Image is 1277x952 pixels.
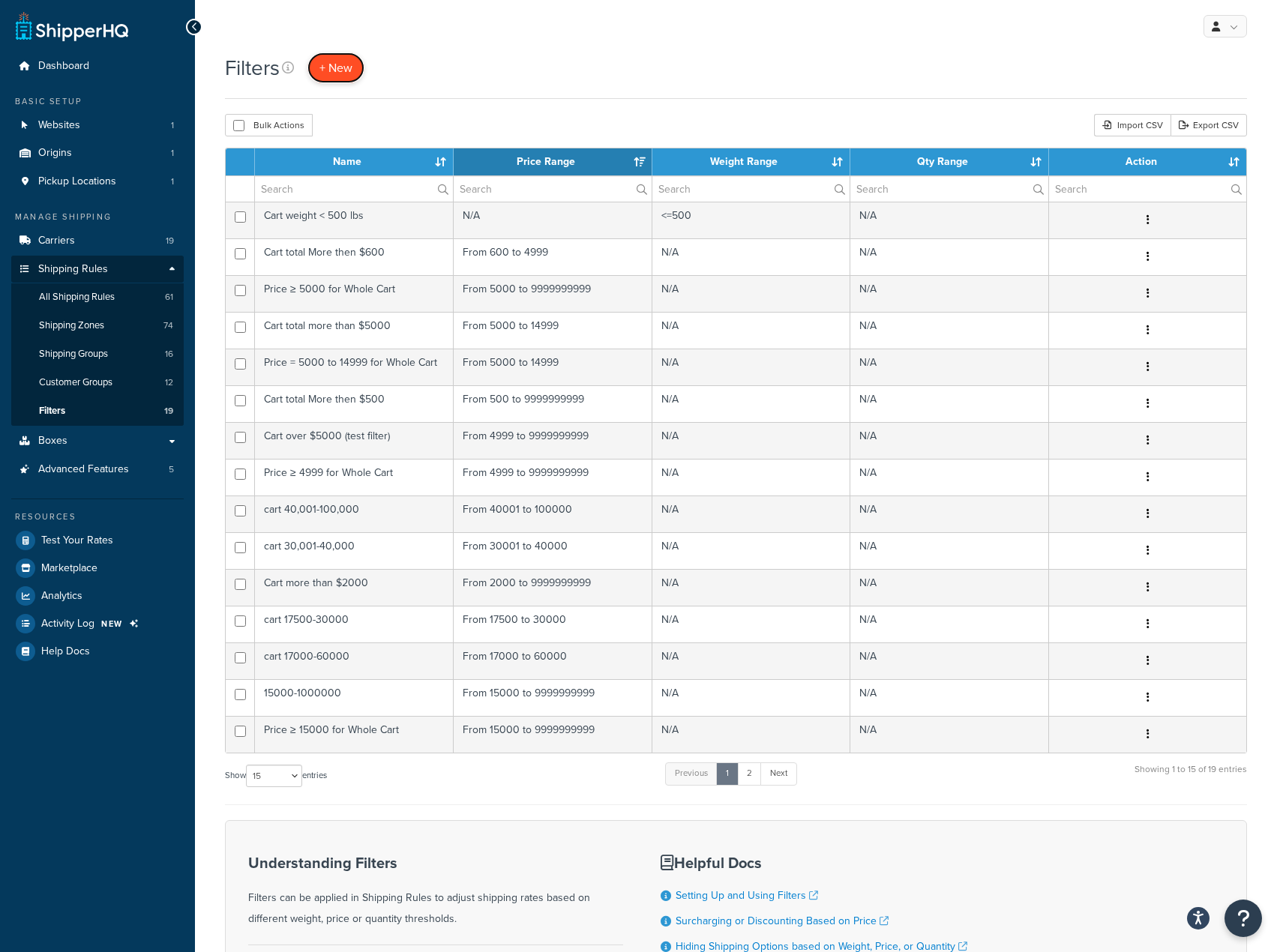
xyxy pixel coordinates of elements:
a: Setting Up and Using Filters [676,888,818,903]
td: N/A [850,716,1049,753]
td: N/A [850,569,1049,606]
td: Cart weight < 500 lbs [255,202,454,238]
input: Search [652,176,850,202]
a: Shipping Rules [11,256,184,283]
span: Shipping Groups [39,348,108,361]
th: Weight Range: activate to sort column ascending [652,148,851,175]
a: Activity Log NEW [11,610,184,637]
td: N/A [652,459,851,495]
a: 1 [716,762,739,785]
td: From 40001 to 100000 [454,495,652,532]
li: Shipping Zones [11,312,184,340]
div: Resources [11,510,184,523]
span: NEW [101,618,123,630]
a: Websites 1 [11,112,184,139]
li: Test Your Rates [11,527,184,554]
a: Advanced Features 5 [11,456,184,483]
td: N/A [850,532,1049,569]
div: Filters can be applied in Shipping Rules to adjust shipping rates based on different weight, pric... [248,855,623,930]
li: All Shipping Rules [11,283,184,311]
span: 1 [171,175,174,188]
td: N/A [850,385,1049,422]
td: N/A [652,495,851,532]
span: Advanced Features [38,463,129,476]
td: From 2000 to 9999999999 [454,569,652,606]
td: N/A [652,642,851,679]
li: Boxes [11,427,184,455]
a: 2 [737,762,762,785]
td: N/A [850,349,1049,385]
h3: Understanding Filters [248,855,623,871]
td: N/A [850,238,1049,275]
input: Search [454,176,652,202]
td: Price = 5000 to 14999 for Whole Cart [255,349,454,385]
span: 16 [165,348,173,361]
a: Origins 1 [11,139,184,167]
td: cart 17000-60000 [255,642,454,679]
span: Help Docs [41,645,90,658]
td: From 500 to 9999999999 [454,385,652,422]
td: Cart total More then $500 [255,385,454,422]
div: Import CSV [1094,114,1171,136]
th: Price Range: activate to sort column ascending [454,148,652,175]
li: Shipping Groups [11,340,184,368]
td: cart 40,001-100,000 [255,495,454,532]
td: N/A [652,312,851,349]
a: Filters 19 [11,397,184,425]
select: Showentries [246,765,302,787]
td: N/A [652,238,851,275]
td: From 4999 to 9999999999 [454,422,652,459]
li: Activity Log [11,610,184,637]
td: N/A [652,275,851,312]
td: N/A [652,349,851,385]
span: Boxes [38,435,67,448]
div: Showing 1 to 15 of 19 entries [1135,761,1247,793]
span: Websites [38,119,80,132]
td: Price ≥ 5000 for Whole Cart [255,275,454,312]
td: N/A [850,202,1049,238]
td: N/A [850,642,1049,679]
td: <=500 [652,202,851,238]
span: All Shipping Rules [39,291,115,304]
span: Shipping Rules [38,263,108,276]
span: 12 [165,376,173,389]
span: 1 [171,147,174,160]
input: Search [850,176,1048,202]
td: From 4999 to 9999999999 [454,459,652,495]
td: From 600 to 4999 [454,238,652,275]
input: Search [255,176,453,202]
span: Dashboard [38,60,89,73]
a: Pickup Locations 1 [11,168,184,196]
a: Shipping Zones 74 [11,312,184,340]
td: N/A [652,422,851,459]
th: Action: activate to sort column ascending [1049,148,1246,175]
span: 19 [166,235,174,247]
a: Help Docs [11,638,184,665]
td: From 5000 to 14999 [454,312,652,349]
td: From 15000 to 9999999999 [454,679,652,716]
h1: Filters [225,53,280,82]
span: 74 [163,319,173,332]
span: Shipping Zones [39,319,104,332]
a: Shipping Groups 16 [11,340,184,368]
div: Manage Shipping [11,211,184,223]
td: From 5000 to 9999999999 [454,275,652,312]
span: 61 [165,291,173,304]
td: N/A [652,385,851,422]
li: Shipping Rules [11,256,184,427]
div: Basic Setup [11,95,184,108]
a: Dashboard [11,52,184,80]
a: Surcharging or Discounting Based on Price [676,913,889,929]
a: Next [760,762,797,785]
li: Pickup Locations [11,168,184,196]
li: Carriers [11,227,184,255]
a: Carriers 19 [11,227,184,255]
td: Cart total more than $5000 [255,312,454,349]
a: Marketplace [11,555,184,582]
td: From 5000 to 14999 [454,349,652,385]
label: Show entries [225,765,327,787]
h3: Helpful Docs [661,855,967,871]
td: 15000-1000000 [255,679,454,716]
